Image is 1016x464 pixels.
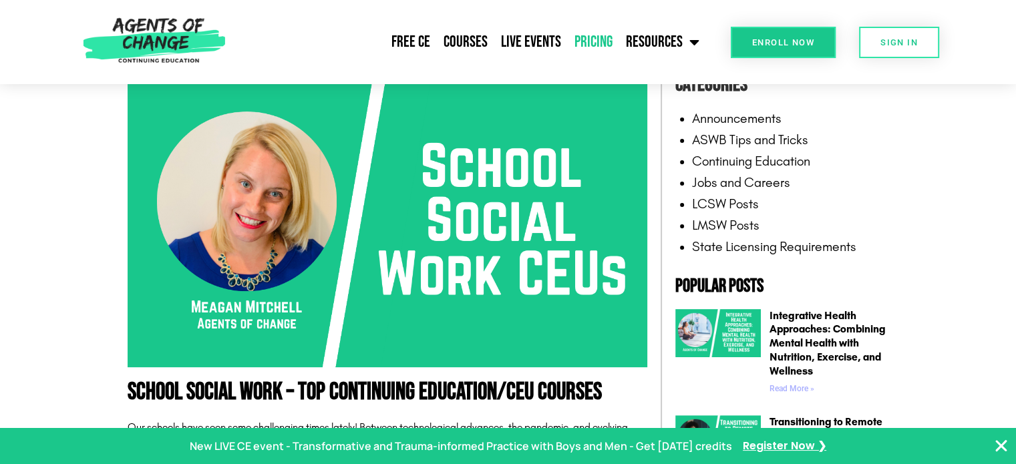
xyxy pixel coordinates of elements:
[692,132,808,148] a: ASWB Tips and Tricks
[494,25,568,59] a: Live Events
[675,69,889,101] h4: Categories
[752,38,814,47] span: Enroll Now
[128,381,647,405] h1: School Social Work – Top Continuing Education/CEU Courses
[675,309,761,357] img: Integrative Health Approaches Combining Mental Health with Nutrition, Exercise, and Wellness
[675,277,889,296] h2: Popular Posts
[692,153,810,169] a: Continuing Education
[731,27,836,58] a: Enroll Now
[619,25,706,59] a: Resources
[770,415,885,456] a: Transitioning to Remote Supervision: Training for Supervising Online
[692,110,782,126] a: Announcements
[385,25,437,59] a: Free CE
[692,174,790,190] a: Jobs and Careers
[692,196,759,212] a: LCSW Posts
[675,309,761,399] a: Integrative Health Approaches Combining Mental Health with Nutrition, Exercise, and Wellness
[770,384,814,393] a: Read more about Integrative Health Approaches: Combining Mental Health with Nutrition, Exercise, ...
[692,217,759,233] a: LMSW Posts
[880,38,918,47] span: SIGN IN
[232,25,706,59] nav: Menu
[692,238,856,254] a: State Licensing Requirements
[993,438,1009,454] button: Close Banner
[743,437,826,456] a: Register Now ❯
[437,25,494,59] a: Courses
[675,415,761,463] img: Transitioning to Remote Supervision Training for Supervising Online
[859,27,939,58] a: SIGN IN
[190,437,732,456] p: New LIVE CE event - Transformative and Trauma-informed Practice with Boys and Men - Get [DATE] cr...
[770,309,886,377] a: Integrative Health Approaches: Combining Mental Health with Nutrition, Exercise, and Wellness
[568,25,619,59] a: Pricing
